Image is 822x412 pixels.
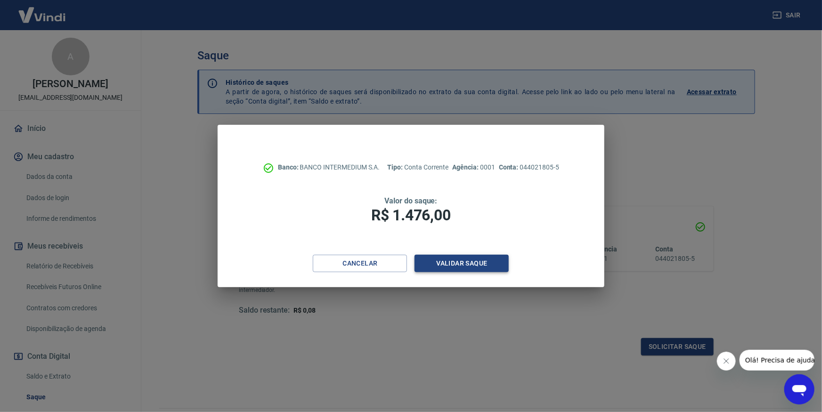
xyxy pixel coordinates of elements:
[499,162,559,172] p: 044021805-5
[415,255,509,272] button: Validar saque
[388,163,405,171] span: Tipo:
[784,374,814,404] iframe: Botão para abrir a janela de mensagens
[717,352,736,371] iframe: Fechar mensagem
[6,7,79,14] span: Olá! Precisa de ajuda?
[740,350,814,371] iframe: Mensagem da empresa
[313,255,407,272] button: Cancelar
[371,206,450,224] span: R$ 1.476,00
[499,163,520,171] span: Conta:
[278,163,300,171] span: Banco:
[453,163,480,171] span: Agência:
[278,162,380,172] p: BANCO INTERMEDIUM S.A.
[384,196,437,205] span: Valor do saque:
[453,162,495,172] p: 0001
[388,162,449,172] p: Conta Corrente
